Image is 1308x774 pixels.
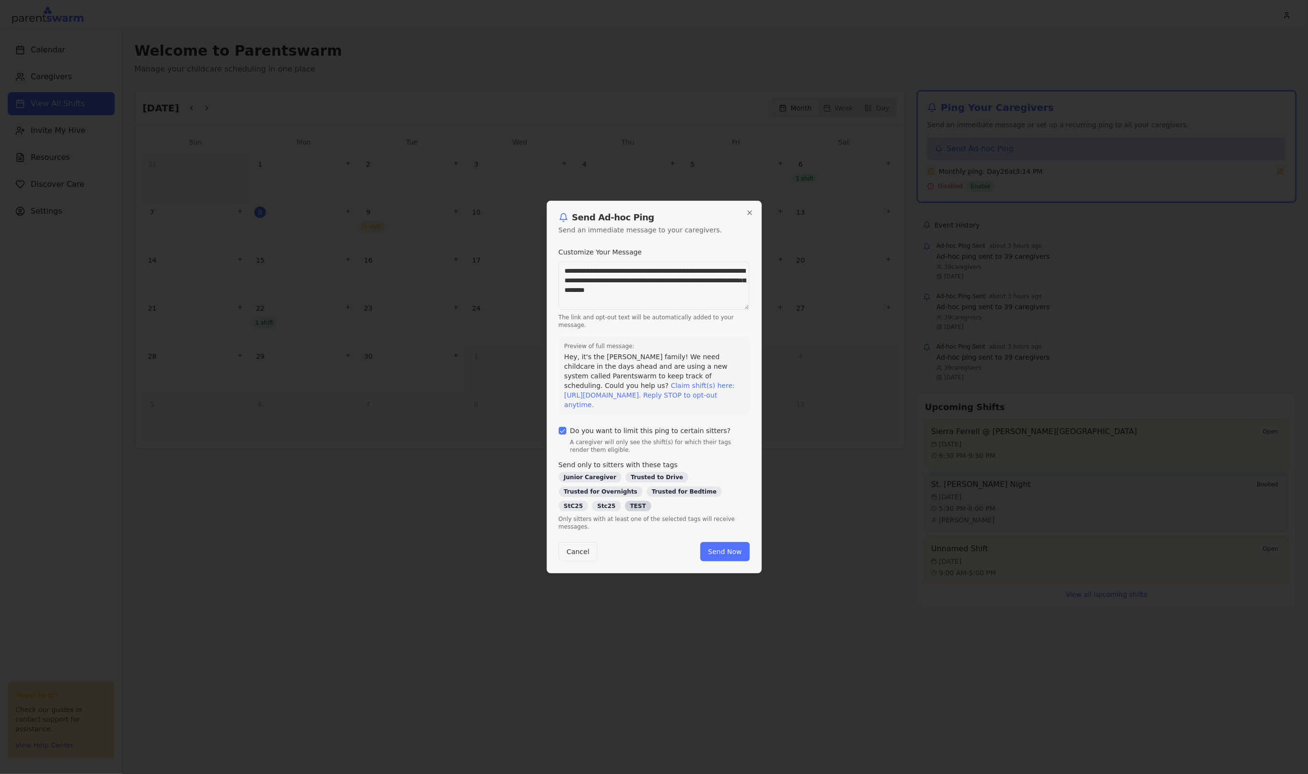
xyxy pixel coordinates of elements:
[559,248,642,256] label: Customize Your Message
[592,501,621,511] div: Stc25
[559,213,750,222] h2: Send Ad-hoc Ping
[625,472,688,483] div: Trusted to Drive
[647,486,722,497] div: Trusted for Bedtime
[564,352,744,410] p: Hey, it's the [PERSON_NAME] family! We need childcare in the days ahead and are using a new syste...
[559,501,588,511] div: StC25
[559,225,750,235] p: Send an immediate message to your caregivers.
[564,382,735,409] span: Claim shift(s) here: [URL][DOMAIN_NAME]. Reply STOP to opt-out anytime.
[559,542,598,561] button: Cancel
[564,342,744,350] label: Preview of full message:
[570,438,750,454] p: A caregiver will only see the shift(s) for which their tags render them eligible.
[570,427,731,434] label: Do you want to limit this ping to certain sitters?
[559,486,643,497] div: Trusted for Overnights
[559,314,750,329] p: The link and opt-out text will be automatically added to your message.
[559,515,750,531] p: Only sitters with at least one of the selected tags will receive messages.
[625,501,651,511] div: TEST
[559,472,622,483] div: Junior Caregiver
[700,542,749,561] button: Send Now
[559,461,678,468] label: Send only to sitters with these tags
